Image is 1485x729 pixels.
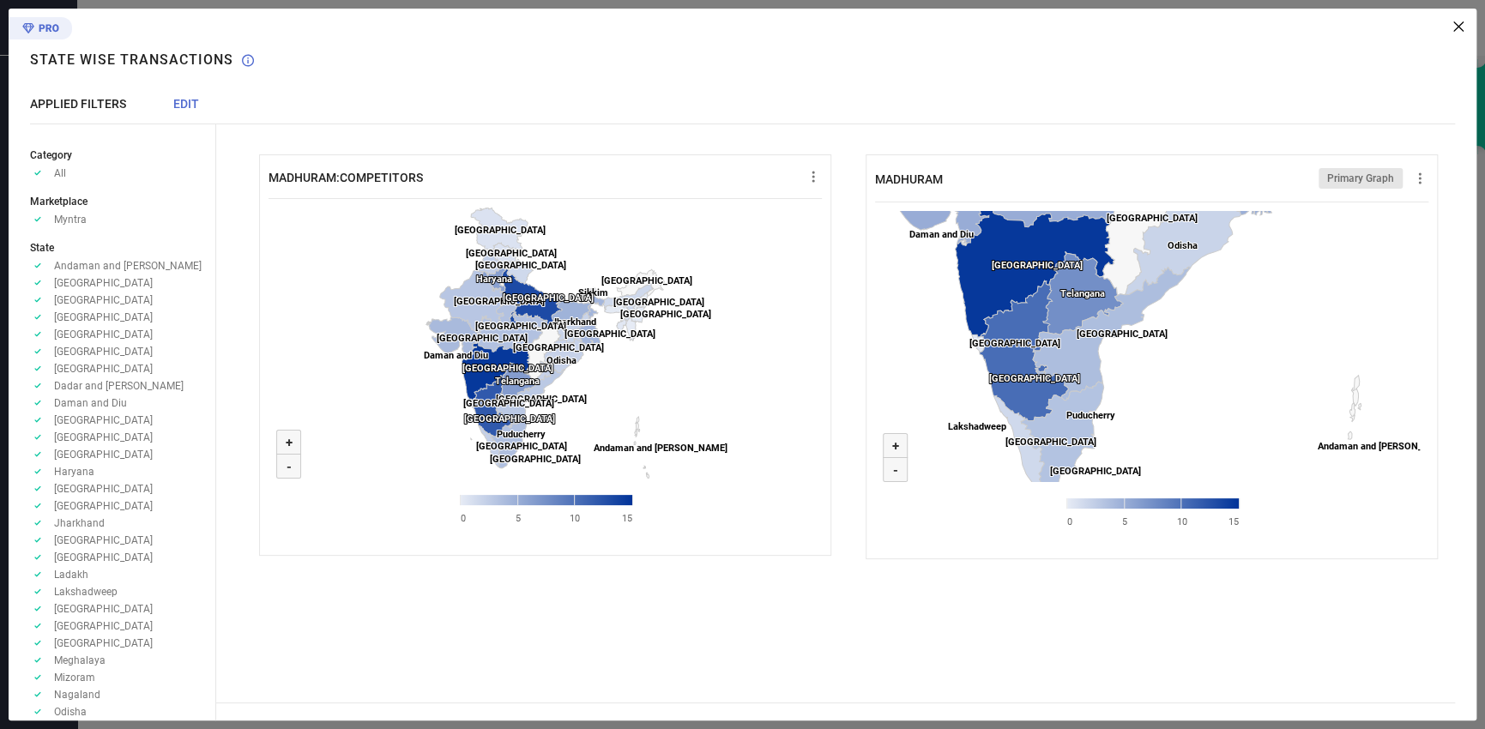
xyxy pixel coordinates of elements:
[54,672,95,684] span: Mizoram
[54,214,87,226] span: Myntra
[1107,213,1198,224] text: [GEOGRAPHIC_DATA]
[475,260,566,271] text: [GEOGRAPHIC_DATA]
[54,620,153,632] span: [GEOGRAPHIC_DATA]
[9,17,72,43] div: Premium
[969,338,1060,349] text: [GEOGRAPHIC_DATA]
[54,414,153,426] span: [GEOGRAPHIC_DATA]
[1327,172,1394,184] span: Primary Graph
[989,373,1080,384] text: [GEOGRAPHIC_DATA]
[54,603,153,615] span: [GEOGRAPHIC_DATA]
[476,441,567,452] text: [GEOGRAPHIC_DATA]
[1168,240,1198,251] text: Odisha
[424,350,488,361] text: Daman and Diu
[516,513,521,524] text: 5
[622,513,632,524] text: 15
[564,328,655,340] text: [GEOGRAPHIC_DATA]
[54,260,202,272] span: Andaman and [PERSON_NAME]
[1077,328,1168,340] text: [GEOGRAPHIC_DATA]
[594,443,727,454] text: Andaman and [PERSON_NAME]
[475,321,566,332] text: [GEOGRAPHIC_DATA]
[891,438,898,454] text: +
[463,398,554,409] text: [GEOGRAPHIC_DATA]
[620,309,711,320] text: [GEOGRAPHIC_DATA]
[462,363,553,374] text: [GEOGRAPHIC_DATA]
[54,637,153,649] span: [GEOGRAPHIC_DATA]
[54,167,66,179] span: All
[54,586,118,598] span: Lakshadweep
[1066,410,1115,421] text: Puducherry
[552,316,596,328] text: Jharkhand
[54,397,127,409] span: Daman and Diu
[54,534,153,546] span: [GEOGRAPHIC_DATA]
[1005,437,1096,448] text: [GEOGRAPHIC_DATA]
[173,97,199,111] span: EDIT
[909,229,974,240] text: Daman and Diu
[546,355,576,366] text: Odisha
[948,421,1006,432] text: Lakshadweep
[495,376,540,387] text: Telangana
[1176,516,1186,527] text: 10
[30,196,88,208] span: Marketplace
[464,413,555,425] text: [GEOGRAPHIC_DATA]
[54,294,153,306] span: [GEOGRAPHIC_DATA]
[287,459,292,474] text: -
[992,260,1083,271] text: [GEOGRAPHIC_DATA]
[1122,516,1127,527] text: 5
[437,333,528,344] text: [GEOGRAPHIC_DATA]
[570,513,580,524] text: 10
[54,311,153,323] span: [GEOGRAPHIC_DATA]
[513,342,604,353] text: [GEOGRAPHIC_DATA]
[54,517,105,529] span: Jharkhand
[466,248,557,259] text: [GEOGRAPHIC_DATA]
[1067,516,1072,527] text: 0
[30,242,54,254] span: State
[54,328,153,340] span: [GEOGRAPHIC_DATA]
[601,275,692,286] text: [GEOGRAPHIC_DATA]
[30,149,72,161] span: Category
[54,466,94,478] span: Haryana
[54,380,184,392] span: Dadar and [PERSON_NAME]
[54,483,153,495] span: [GEOGRAPHIC_DATA]
[476,274,512,285] text: Haryana
[54,431,153,443] span: [GEOGRAPHIC_DATA]
[1228,516,1239,527] text: 15
[893,462,898,478] text: -
[54,551,153,563] span: [GEOGRAPHIC_DATA]
[54,363,153,375] span: [GEOGRAPHIC_DATA]
[285,435,292,450] text: +
[30,51,233,68] h1: State Wise Transactions
[1060,288,1105,299] text: Telangana
[54,569,88,581] span: Ladakh
[496,394,587,405] text: [GEOGRAPHIC_DATA]
[490,454,581,465] text: [GEOGRAPHIC_DATA]
[54,706,87,718] span: Odisha
[54,449,153,461] span: [GEOGRAPHIC_DATA]
[497,429,546,440] text: Puducherry
[54,346,153,358] span: [GEOGRAPHIC_DATA]
[613,297,704,308] text: [GEOGRAPHIC_DATA]
[455,225,546,236] text: [GEOGRAPHIC_DATA]
[54,277,153,289] span: [GEOGRAPHIC_DATA]
[578,287,608,298] text: Sikkim
[875,172,943,186] span: MADHURAM
[461,513,466,524] text: 0
[269,171,423,184] span: MADHURAM:COMPETITORS
[454,296,545,307] text: [GEOGRAPHIC_DATA]
[54,654,106,666] span: Meghalaya
[30,97,126,111] span: APPLIED FILTERS
[503,292,594,304] text: [GEOGRAPHIC_DATA]
[54,500,153,512] span: [GEOGRAPHIC_DATA]
[1318,441,1452,452] text: Andaman and [PERSON_NAME]
[1050,466,1141,477] text: [GEOGRAPHIC_DATA]
[54,689,100,701] span: Nagaland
